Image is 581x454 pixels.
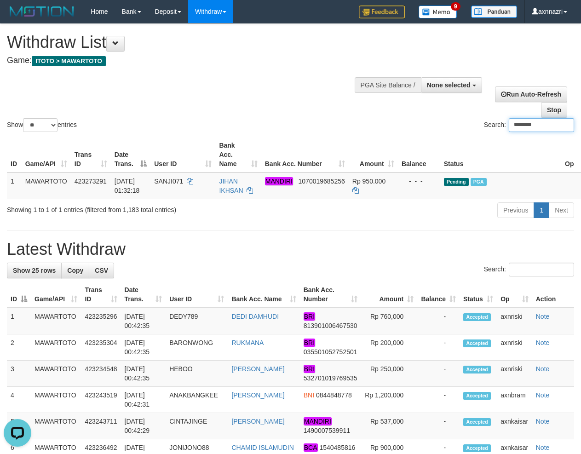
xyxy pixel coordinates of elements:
span: None selected [427,81,471,89]
td: Rp 1,200,000 [361,387,417,413]
td: MAWARTOTO [31,361,81,387]
img: Feedback.jpg [359,6,405,18]
div: - - - [402,177,437,186]
a: CSV [89,263,114,278]
input: Search: [509,263,574,276]
a: [PERSON_NAME] [231,365,284,373]
div: PGA Site Balance / [355,77,421,93]
td: 423235304 [81,334,121,361]
th: Status: activate to sort column ascending [460,282,497,308]
th: Bank Acc. Name: activate to sort column ascending [215,137,261,172]
td: 2 [7,334,31,361]
img: panduan.png [471,6,517,18]
td: 1 [7,308,31,334]
span: Copy [67,267,83,274]
th: Amount: activate to sort column ascending [349,137,398,172]
th: Status [440,137,561,172]
label: Search: [484,118,574,132]
span: Accepted [463,339,491,347]
th: Trans ID: activate to sort column ascending [71,137,111,172]
a: Run Auto-Refresh [495,86,567,102]
th: Amount: activate to sort column ascending [361,282,417,308]
td: - [417,308,460,334]
td: CINTAJINGE [166,413,228,439]
td: - [417,361,460,387]
input: Search: [509,118,574,132]
th: ID [7,137,22,172]
span: Accepted [463,418,491,426]
td: [DATE] 00:42:35 [121,361,166,387]
span: Copy 813901006467530 to clipboard [304,322,357,329]
th: Action [532,282,574,308]
a: Stop [541,102,567,118]
span: Rp 950.000 [352,178,385,185]
td: [DATE] 00:42:31 [121,387,166,413]
td: axnriski [497,334,532,361]
img: MOTION_logo.png [7,5,77,18]
td: axnriski [497,361,532,387]
td: 3 [7,361,31,387]
div: Showing 1 to 1 of 1 entries (filtered from 1,183 total entries) [7,201,235,214]
span: Copy 532701019769535 to clipboard [304,374,357,382]
td: MAWARTOTO [31,413,81,439]
td: axnkaisar [497,413,532,439]
select: Showentries [23,118,58,132]
a: Next [549,202,574,218]
th: Op: activate to sort column ascending [497,282,532,308]
a: Note [536,418,550,425]
td: [DATE] 00:42:35 [121,334,166,361]
em: MANDIRI [265,177,293,185]
th: Bank Acc. Number: activate to sort column ascending [300,282,361,308]
span: Copy 1070019685256 to clipboard [299,178,345,185]
span: Copy 1490007539911 to clipboard [304,427,350,434]
td: 423243519 [81,387,121,413]
td: Rp 760,000 [361,308,417,334]
th: Bank Acc. Number: activate to sort column ascending [261,137,349,172]
a: Previous [497,202,534,218]
em: BCA [304,443,318,452]
td: Rp 250,000 [361,361,417,387]
td: 1 [7,172,22,199]
th: Game/API: activate to sort column ascending [22,137,71,172]
span: SANJI071 [154,178,183,185]
img: Button%20Memo.svg [419,6,457,18]
th: ID: activate to sort column descending [7,282,31,308]
span: ITOTO > MAWARTOTO [32,56,106,66]
th: User ID: activate to sort column ascending [150,137,215,172]
a: Note [536,365,550,373]
td: axnriski [497,308,532,334]
td: [DATE] 00:42:35 [121,308,166,334]
td: Rp 537,000 [361,413,417,439]
th: Date Trans.: activate to sort column descending [111,137,150,172]
th: User ID: activate to sort column ascending [166,282,228,308]
a: Copy [61,263,89,278]
a: Show 25 rows [7,263,62,278]
span: Marked by axnkaisar [471,178,487,186]
em: BRI [304,312,315,321]
span: Copy 035501052752501 to clipboard [304,348,357,356]
th: Bank Acc. Name: activate to sort column ascending [228,282,299,308]
span: Copy 1540485816 to clipboard [319,444,355,451]
a: Note [536,313,550,320]
span: Accepted [463,313,491,321]
span: Pending [444,178,469,186]
em: BRI [304,339,315,347]
span: Accepted [463,366,491,374]
span: Copy 0844848778 to clipboard [316,391,352,399]
a: CHAMID ISLAMUDIN [231,444,293,451]
h4: Game: [7,56,378,65]
a: Note [536,444,550,451]
td: MAWARTOTO [22,172,71,199]
td: MAWARTOTO [31,308,81,334]
span: 9 [451,2,460,11]
td: 423243711 [81,413,121,439]
span: BNI [304,391,314,399]
span: Accepted [463,444,491,452]
td: 423235296 [81,308,121,334]
label: Show entries [7,118,77,132]
button: None selected [421,77,482,93]
td: ANAKBANGKEE [166,387,228,413]
th: Trans ID: activate to sort column ascending [81,282,121,308]
td: MAWARTOTO [31,334,81,361]
h1: Withdraw List [7,33,378,52]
